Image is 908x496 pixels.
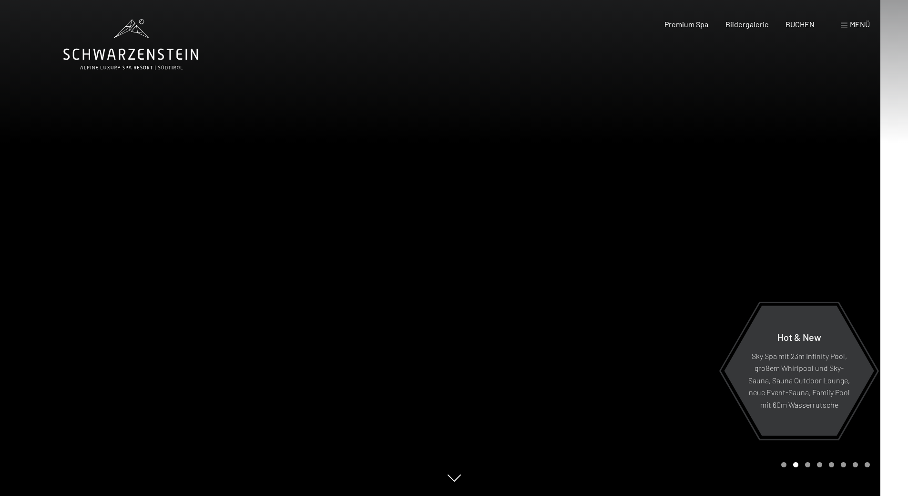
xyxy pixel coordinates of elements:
[805,462,810,467] div: Carousel Page 3
[793,462,798,467] div: Carousel Page 2 (Current Slide)
[817,462,822,467] div: Carousel Page 4
[778,462,870,467] div: Carousel Pagination
[724,305,875,436] a: Hot & New Sky Spa mit 23m Infinity Pool, großem Whirlpool und Sky-Sauna, Sauna Outdoor Lounge, ne...
[850,20,870,29] span: Menü
[786,20,815,29] a: BUCHEN
[725,20,769,29] a: Bildergalerie
[865,462,870,467] div: Carousel Page 8
[664,20,708,29] a: Premium Spa
[777,331,821,342] span: Hot & New
[781,462,786,467] div: Carousel Page 1
[747,349,851,411] p: Sky Spa mit 23m Infinity Pool, großem Whirlpool und Sky-Sauna, Sauna Outdoor Lounge, neue Event-S...
[829,462,834,467] div: Carousel Page 5
[853,462,858,467] div: Carousel Page 7
[841,462,846,467] div: Carousel Page 6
